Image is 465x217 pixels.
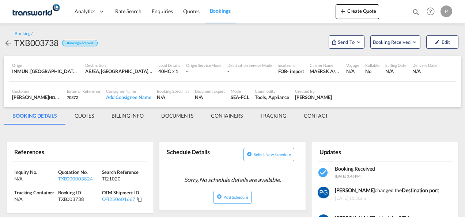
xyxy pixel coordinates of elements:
[224,195,248,199] span: Add Schedule
[278,62,304,68] div: Incoterms
[335,187,439,194] div: changed the
[195,94,225,100] div: N/A
[373,38,411,46] span: Booking Received
[295,94,332,100] div: Pradhesh Gautham
[4,37,14,49] div: icon-arrow-left
[66,107,103,125] md-tab-item: QUOTES
[336,4,379,19] button: icon-plus 400-fgCreate Quote
[365,62,379,68] div: Rollable
[115,8,141,14] span: Rate Search
[426,35,458,49] button: icon-pencilEdit
[385,68,407,75] div: N/A
[12,145,79,158] div: References
[247,152,252,157] md-icon: icon-plus-circle
[231,88,249,94] div: Mode
[165,145,231,163] div: Schedule Details
[335,187,375,193] b: [PERSON_NAME]
[67,88,100,94] div: External Reference
[67,95,78,100] span: 70372
[62,40,97,47] div: Booking Received
[287,68,304,75] div: - import
[4,107,66,125] md-tab-item: BOOKING DETAILS
[157,94,189,100] div: N/A
[210,8,231,14] span: Bookings
[152,8,173,14] span: Enquiries
[335,165,375,172] span: Booking Received
[424,5,437,18] span: Help
[85,62,152,68] div: Destination
[106,88,151,94] div: Consignee Name
[158,68,180,75] div: 40HC x 1
[186,68,222,75] div: -
[385,62,407,68] div: Sailing Date
[102,190,140,195] span: OTM Shipment ID
[318,167,329,179] md-icon: icon-checkbox-marked-circle
[310,62,340,68] div: Carrier Name
[106,94,151,100] div: Add Consignee Name
[213,191,251,204] button: icon-plus-circleAdd Schedule
[231,94,249,100] div: SEA-FCL
[318,187,329,198] img: vm11kgAAAAZJREFUAwCWHwimzl+9jgAAAABJRU5ErkJggg==
[255,94,289,100] div: Tools, Appliance
[11,3,60,20] img: f753ae806dec11f0841701cdfdf085c0.png
[310,68,340,75] div: MAERSK A/S / TDWC-DUBAI
[255,88,289,94] div: Commodity
[335,174,361,178] span: [DATE] 3:46 PM
[58,196,100,202] div: TXB003738
[365,68,379,75] div: No
[227,68,272,75] div: -
[424,5,441,18] div: Help
[85,68,152,75] div: AEJEA, Jebel Ali, United Arab Emirates, Middle East, Middle East
[435,39,440,45] md-icon: icon-pencil
[183,8,199,14] span: Quotes
[49,94,98,100] span: HOMES R US TRADING LLC
[12,62,79,68] div: Origin
[243,148,294,161] button: icon-plus-circleSelect new schedule
[14,190,54,195] span: Tracking Container
[346,68,359,75] div: N/A
[346,62,359,68] div: Voyage
[152,107,202,125] md-tab-item: DOCUMENTS
[15,31,33,37] div: Booking /
[339,7,347,15] md-icon: icon-plus 400-fg
[217,194,222,199] md-icon: icon-plus-circle
[335,194,439,202] span: [DATE] 11:50am
[12,68,79,75] div: INMUN, Mundra, India, Indian Subcontinent, Asia Pacific
[295,107,337,125] md-tab-item: CONTACT
[58,169,88,175] span: Quotation No.
[14,196,56,202] div: N/A
[103,107,152,125] md-tab-item: BILLING INFO
[412,8,420,19] div: icon-magnify
[58,175,100,182] div: TXB000003824
[252,107,295,125] md-tab-item: TRACKING
[137,197,142,202] md-icon: Click to Copy
[412,68,437,75] div: N/A
[254,152,291,157] span: Select new schedule
[4,107,337,125] md-pagination-wrapper: Use the left and right arrow keys to navigate between tabs
[14,169,37,175] span: Inquiry No.
[227,62,272,68] div: Destination Service Mode
[4,39,12,47] md-icon: icon-arrow-left
[58,190,81,195] span: Booking ID
[329,35,364,49] button: Open demo menu
[75,8,95,15] span: Analytics
[186,62,222,68] div: Origin Service Mode
[412,8,420,16] md-icon: icon-magnify
[102,175,144,182] div: TI21020
[157,88,189,94] div: Booking Specialist
[14,175,56,182] div: N/A
[102,196,136,202] div: OFI250601667
[195,88,225,94] div: Document Expert
[12,94,61,100] div: [PERSON_NAME]
[412,62,437,68] div: Delivery Date
[278,68,287,75] div: FOB
[337,38,355,46] span: Send To
[441,5,452,17] div: P
[202,107,252,125] md-tab-item: CONTAINERS
[158,62,180,68] div: Load Details
[14,37,58,49] div: TXB003738
[102,169,139,175] span: Search Reference
[295,88,332,94] div: Created By
[12,88,61,94] div: Customer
